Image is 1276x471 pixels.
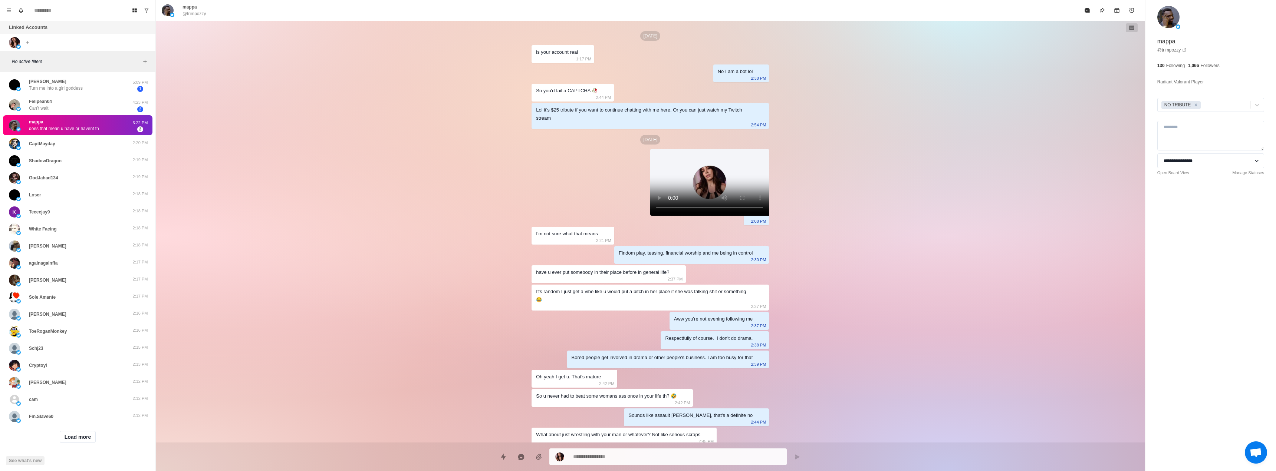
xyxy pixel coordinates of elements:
button: Mark as read [1080,3,1095,18]
p: No active filters [12,58,141,65]
img: picture [16,401,21,406]
p: 2:39 PM [751,360,766,368]
p: 2:37 PM [668,275,683,283]
p: 2:17 PM [131,293,149,299]
img: picture [1176,24,1180,29]
img: picture [16,44,21,49]
button: Reply with AI [514,450,529,464]
img: picture [16,333,21,338]
img: picture [9,292,20,303]
img: picture [9,377,20,388]
p: [PERSON_NAME] [29,379,66,386]
img: picture [16,180,21,184]
img: picture [1157,6,1180,28]
div: Remove NO TRIBUTE [1192,101,1200,109]
img: picture [16,384,21,389]
p: 2:18 PM [131,191,149,197]
p: 2:42 PM [599,379,614,388]
p: 3:22 PM [131,120,149,126]
p: Followers [1200,62,1219,69]
img: picture [9,37,20,48]
img: picture [16,163,21,167]
img: picture [16,316,21,321]
p: 2:12 PM [131,412,149,419]
span: 2 [137,126,143,132]
img: picture [9,223,20,235]
p: 2:19 PM [131,174,149,180]
p: Turn me into a girl goddess [29,85,83,92]
img: picture [16,146,21,150]
img: picture [9,326,20,337]
p: Cryptoyl [29,362,47,369]
p: 2:12 PM [131,378,149,385]
img: picture [16,367,21,372]
img: picture [16,265,21,269]
button: See what's new [6,456,45,465]
img: picture [162,4,174,16]
div: Sounds like assault [PERSON_NAME], that's a definite no [628,411,753,419]
img: picture [9,189,20,200]
p: 2:30 PM [751,256,766,264]
img: picture [16,282,21,286]
p: 2:38 PM [751,341,766,349]
a: @trimpozzy [1157,47,1187,53]
div: It's random I just get a vibe like u would put a bitch in her place if she was talking shit or so... [536,288,753,304]
button: Add media [532,450,546,464]
img: picture [9,241,20,252]
p: [DATE] [640,31,660,41]
p: 2:21 PM [596,236,611,245]
span: 1 [137,86,143,92]
img: picture [9,172,20,183]
button: Quick replies [496,450,511,464]
p: 2:17 PM [131,276,149,282]
p: White Facing [29,226,57,232]
p: GodJahad134 [29,175,58,181]
p: cam [29,396,38,403]
div: Oh yeah I get u. That's mature [536,373,601,381]
button: Pin [1095,3,1109,18]
img: picture [16,248,21,252]
p: 2:44 PM [751,418,766,426]
p: 2:13 PM [131,361,149,368]
p: mappa [29,119,43,125]
img: picture [9,258,20,269]
img: picture [16,418,21,423]
img: picture [170,13,174,17]
button: Menu [3,4,15,16]
img: picture [16,231,21,235]
img: picture [16,127,21,132]
button: Add account [23,38,32,47]
p: 2:15 PM [131,344,149,351]
div: Open chat [1245,441,1267,464]
p: Radiant Valorant Player [1157,78,1204,86]
span: 2 [137,106,143,112]
button: Add reminder [1124,3,1139,18]
p: 2:20 PM [131,140,149,146]
p: 2:45 PM [698,437,714,445]
p: Fin.Slave60 [29,413,53,420]
p: Loser [29,192,41,198]
img: picture [9,138,20,149]
img: picture [9,155,20,166]
p: 1,066 [1188,62,1199,69]
p: Teeeejay9 [29,209,50,215]
p: CaptMayday [29,140,55,147]
button: Board View [129,4,141,16]
div: Respectfully of course. I don't do drama. [665,334,753,342]
p: 130 [1157,62,1165,69]
img: picture [9,99,20,110]
div: is your account real [536,48,578,56]
p: 2:18 PM [131,225,149,231]
div: So u never had to beat some womans ass once in your life th? 🤣 [536,392,677,400]
button: Notifications [15,4,27,16]
p: [DATE] [640,135,660,145]
p: 5:09 PM [131,79,149,86]
img: picture [16,350,21,355]
p: 2:12 PM [131,395,149,402]
img: picture [555,452,564,461]
p: 2:42 PM [675,399,690,407]
div: have u ever put somebody in their place before in general life? [536,268,669,276]
img: picture [9,275,20,286]
p: 2:37 PM [751,302,766,311]
img: picture [9,343,20,354]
